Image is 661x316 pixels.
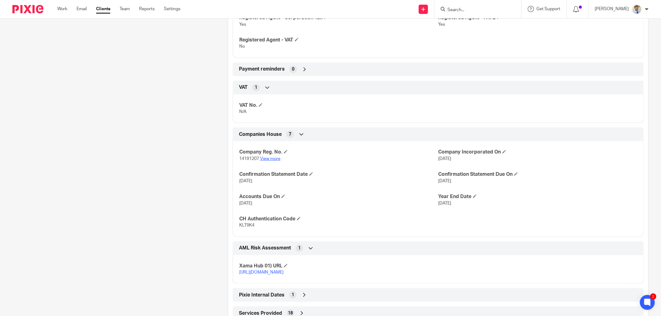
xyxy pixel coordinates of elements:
[239,84,248,91] span: VAT
[292,292,294,298] span: 1
[239,66,285,72] span: Payment reminders
[239,193,438,200] h4: Accounts Due On
[96,6,110,12] a: Clients
[239,131,282,138] span: Companies House
[239,102,438,109] h4: VAT No.
[239,201,252,206] span: [DATE]
[438,171,637,178] h4: Confirmation Statement Due On
[438,201,451,206] span: [DATE]
[632,4,642,14] img: 1693835698283.jfif
[255,84,257,91] span: 1
[12,5,43,13] img: Pixie
[239,149,438,155] h4: Company Reg. No.
[447,7,503,13] input: Search
[239,44,245,49] span: No
[239,263,438,269] h4: Xama Hub 01) URL
[438,149,637,155] h4: Company Incorporated On
[438,193,637,200] h4: Year End Date
[239,22,246,27] span: Yes
[438,22,445,27] span: Yes
[164,6,180,12] a: Settings
[650,293,656,300] div: 2
[292,66,294,72] span: 0
[239,270,284,275] a: [URL][DOMAIN_NAME]
[239,216,438,222] h4: CH Authentication Code
[77,6,87,12] a: Email
[239,37,438,43] h4: Registered Agent - VAT
[239,110,246,114] span: N/A
[289,131,291,137] span: 7
[298,245,301,251] span: 1
[438,179,451,183] span: [DATE]
[239,292,284,298] span: Pixie Internal Dates
[239,245,291,251] span: AML Risk Assessment
[139,6,155,12] a: Reports
[239,179,252,183] span: [DATE]
[438,157,451,161] span: [DATE]
[536,7,560,11] span: Get Support
[239,171,438,178] h4: Confirmation Statement Date
[120,6,130,12] a: Team
[239,223,254,227] span: KLT9K4
[239,157,259,161] span: 14191207
[57,6,67,12] a: Work
[260,157,280,161] a: View more
[595,6,629,12] p: [PERSON_NAME]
